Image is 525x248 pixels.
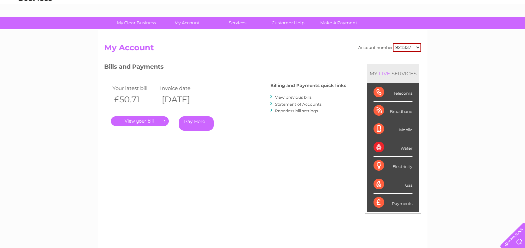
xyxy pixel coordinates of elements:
[374,175,412,194] div: Gas
[481,28,497,33] a: Contact
[210,17,265,29] a: Services
[111,116,169,126] a: .
[408,28,420,33] a: Water
[111,93,159,106] th: £50.71
[270,83,346,88] h4: Billing and Payments quick links
[159,17,214,29] a: My Account
[261,17,316,29] a: Customer Help
[111,84,159,93] td: Your latest bill
[424,28,439,33] a: Energy
[106,4,420,32] div: Clear Business is a trading name of Verastar Limited (registered in [GEOGRAPHIC_DATA] No. 3667643...
[443,28,463,33] a: Telecoms
[374,194,412,212] div: Payments
[367,64,419,83] div: MY SERVICES
[275,95,312,100] a: View previous bills
[378,70,392,77] div: LIVE
[109,17,164,29] a: My Clear Business
[374,102,412,120] div: Broadband
[311,17,366,29] a: Make A Payment
[104,43,421,56] h2: My Account
[158,84,206,93] td: Invoice date
[104,62,346,74] h3: Bills and Payments
[358,43,421,52] div: Account number
[503,28,519,33] a: Log out
[18,17,52,38] img: logo.png
[374,83,412,102] div: Telecoms
[374,157,412,175] div: Electricity
[275,108,318,113] a: Paperless bill settings
[399,3,445,12] a: 0333 014 3131
[158,93,206,106] th: [DATE]
[374,120,412,138] div: Mobile
[467,28,477,33] a: Blog
[179,116,214,131] a: Pay Here
[374,138,412,157] div: Water
[275,102,322,107] a: Statement of Accounts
